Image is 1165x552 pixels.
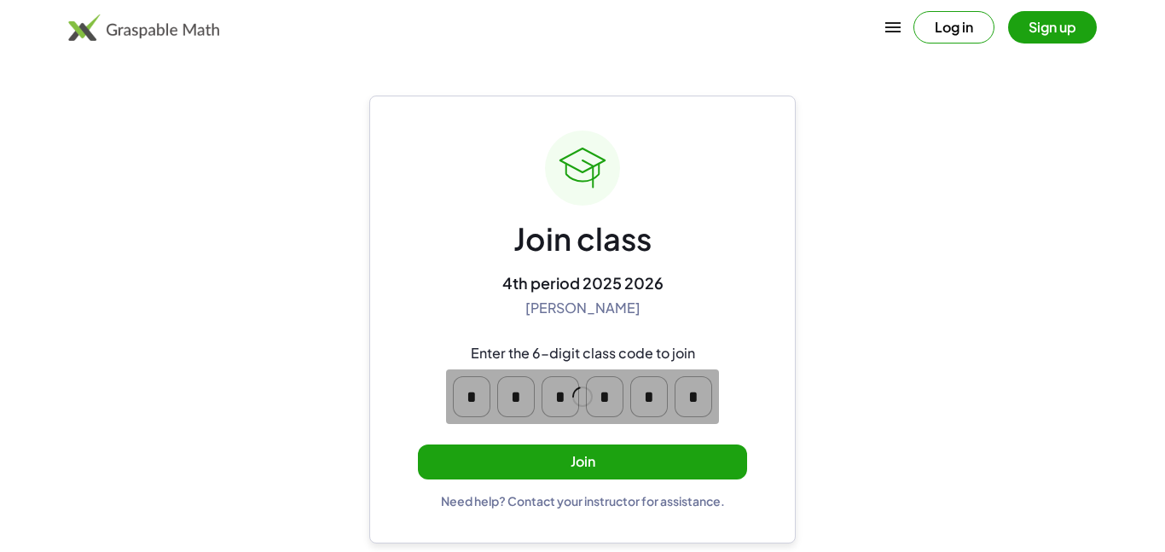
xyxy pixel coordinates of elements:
div: [PERSON_NAME] [525,299,640,317]
button: Log in [913,11,994,44]
div: Need help? Contact your instructor for assistance. [441,493,725,508]
button: Join [418,445,747,479]
div: 4th period 2025 2026 [502,273,664,293]
div: Join class [513,219,652,259]
button: Sign up [1008,11,1097,44]
div: Enter the 6-digit class code to join [471,345,695,363]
